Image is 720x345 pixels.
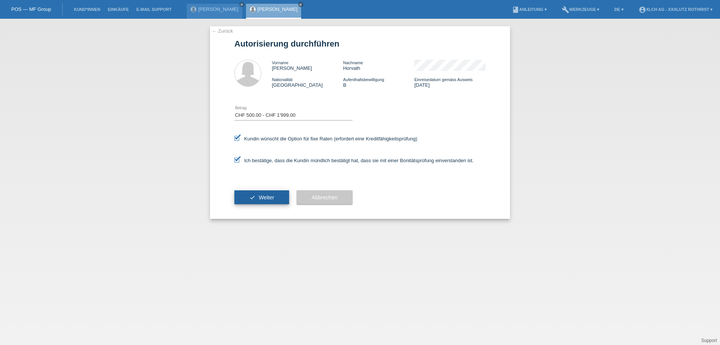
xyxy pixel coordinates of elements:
[272,60,288,65] span: Vorname
[249,194,255,200] i: check
[299,3,303,6] i: close
[258,6,298,12] a: [PERSON_NAME]
[70,7,104,12] a: Kund*innen
[133,7,175,12] a: E-Mail Support
[701,338,717,343] a: Support
[508,7,550,12] a: bookAnleitung ▾
[272,60,343,71] div: [PERSON_NAME]
[610,7,627,12] a: DE ▾
[558,7,603,12] a: buildWerkzeuge ▾
[414,77,486,88] div: [DATE]
[343,60,414,71] div: Horvath
[198,6,238,12] a: [PERSON_NAME]
[414,77,472,82] span: Einreisedatum gemäss Ausweis
[212,28,233,34] a: ← Zurück
[298,2,303,7] a: close
[272,77,292,82] span: Nationalität
[259,194,274,200] span: Weiter
[343,77,414,88] div: B
[635,7,716,12] a: account_circleXLCH AG - XXXLutz Rothrist ▾
[234,136,417,142] label: Kundin wünscht die Option für fixe Raten (erfordert eine Kreditfähigkeitsprüfung)
[312,194,337,200] span: Abbrechen
[343,77,384,82] span: Aufenthaltsbewilligung
[234,190,289,205] button: check Weiter
[343,60,363,65] span: Nachname
[240,3,244,6] i: close
[272,77,343,88] div: [GEOGRAPHIC_DATA]
[239,2,244,7] a: close
[234,158,474,163] label: Ich bestätige, dass die Kundin mündlich bestätigt hat, dass sie mit einer Bonitätsprüfung einvers...
[104,7,132,12] a: Einkäufe
[639,6,646,14] i: account_circle
[234,39,486,48] h1: Autorisierung durchführen
[512,6,519,14] i: book
[297,190,352,205] button: Abbrechen
[11,6,51,12] a: POS — MF Group
[562,6,569,14] i: build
